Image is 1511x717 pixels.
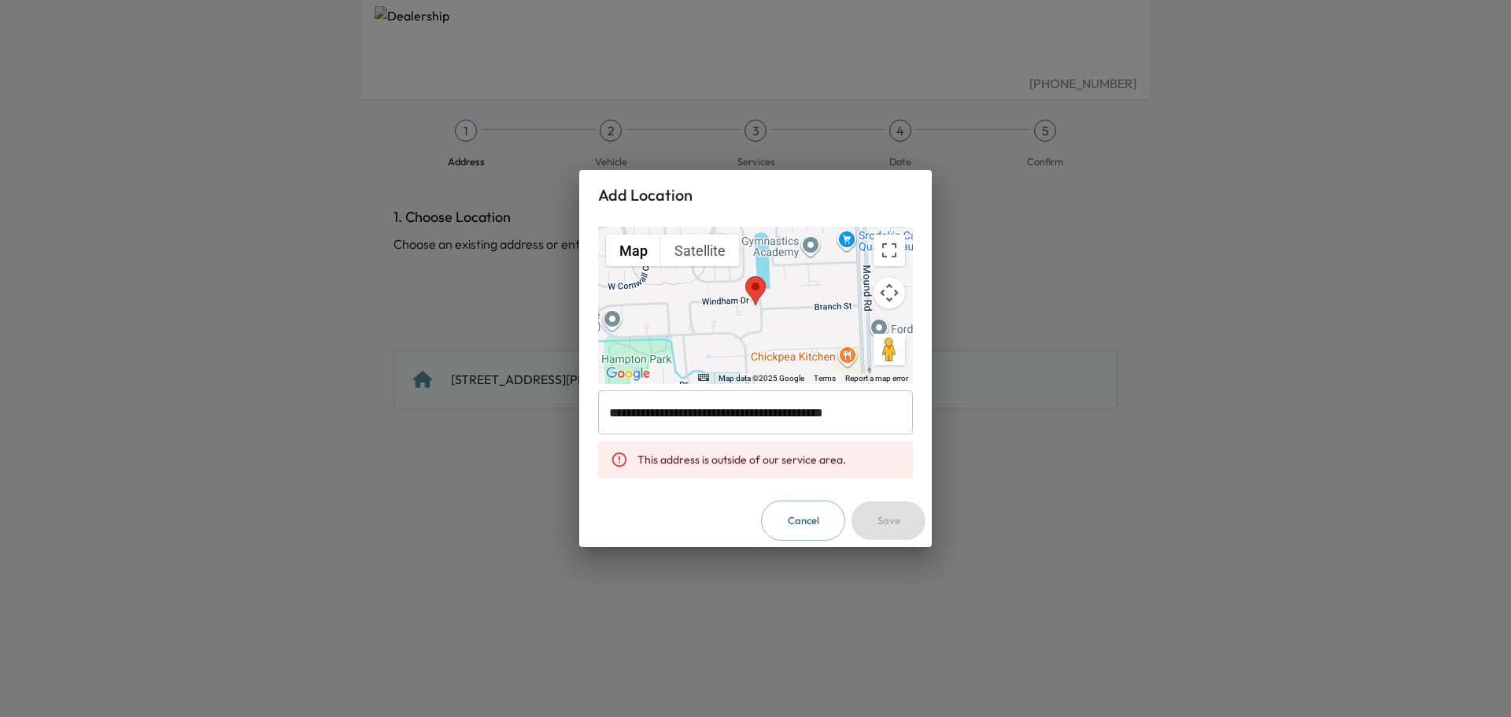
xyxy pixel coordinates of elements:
[661,235,739,266] button: Show satellite imagery
[602,364,654,384] img: Google
[845,374,908,383] a: Report a map error
[698,374,709,381] button: Keyboard shortcuts
[606,235,661,266] button: Show street map
[874,235,905,266] button: Toggle fullscreen view
[602,364,654,384] a: Open this area in Google Maps (opens a new window)
[874,334,905,365] button: Drag Pegman onto the map to open Street View
[719,374,804,383] span: Map data ©2025 Google
[874,277,905,309] button: Map camera controls
[637,445,846,474] div: This address is outside of our service area.
[579,170,932,220] h2: Add Location
[761,501,845,541] button: Cancel
[814,374,836,383] a: Terms (opens in new tab)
